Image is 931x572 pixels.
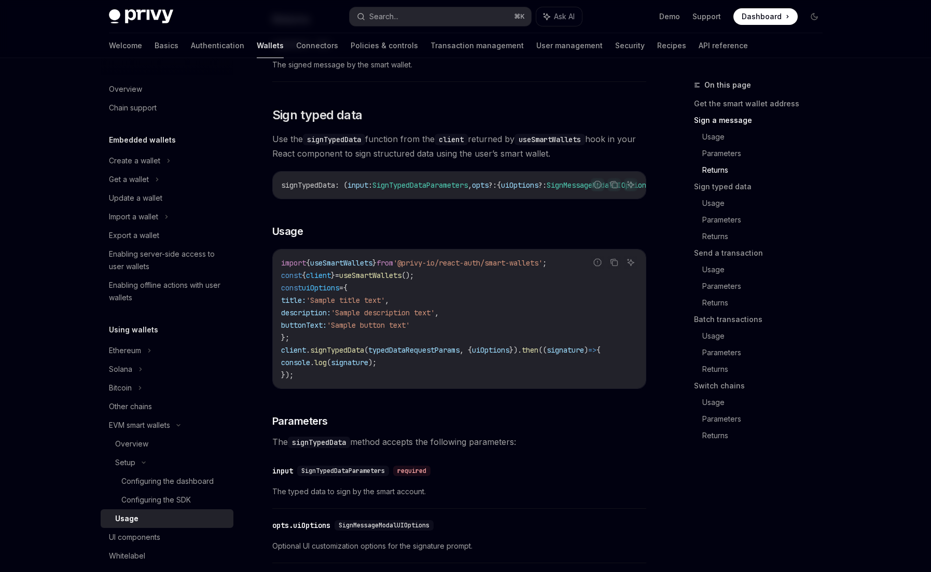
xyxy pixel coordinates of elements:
[101,276,233,307] a: Enabling offline actions with user wallets
[101,99,233,117] a: Chain support
[109,102,157,114] div: Chain support
[272,520,330,531] div: opts.uiOptions
[191,33,244,58] a: Authentication
[339,521,429,529] span: SignMessageModalUIOptions
[497,180,501,190] span: {
[109,248,227,273] div: Enabling server-side access to user wallets
[101,80,233,99] a: Overview
[109,155,160,167] div: Create a wallet
[272,540,646,552] span: Optional UI customization options for the signature prompt.
[515,134,585,145] code: useSmartWallets
[272,435,646,449] span: The method accepts the following parameters:
[301,467,385,475] span: SignTypedDataParameters
[109,279,227,304] div: Enabling offline actions with user wallets
[536,7,582,26] button: Ask AI
[624,256,637,269] button: Ask AI
[368,358,377,367] span: );
[702,261,831,278] a: Usage
[155,33,178,58] a: Basics
[109,33,142,58] a: Welcome
[109,211,158,223] div: Import a wallet
[692,11,721,22] a: Support
[272,414,328,428] span: Parameters
[281,320,327,330] span: buttonText:
[702,394,831,411] a: Usage
[351,33,418,58] a: Policies & controls
[109,83,142,95] div: Overview
[554,11,575,22] span: Ask AI
[303,134,365,145] code: signTypedData
[310,258,372,268] span: useSmartWallets
[702,295,831,311] a: Returns
[538,345,547,355] span: ((
[101,226,233,245] a: Export a wallet
[501,180,538,190] span: uiOptions
[742,11,782,22] span: Dashboard
[702,344,831,361] a: Parameters
[281,333,289,342] span: };
[591,178,604,191] button: Report incorrect code
[806,8,823,25] button: Toggle dark mode
[468,180,472,190] span: ,
[702,361,831,378] a: Returns
[368,345,460,355] span: typedDataRequestParams
[536,33,603,58] a: User management
[596,345,601,355] span: {
[310,345,364,355] span: signTypedData
[694,245,831,261] a: Send a transaction
[101,435,233,453] a: Overview
[377,258,393,268] span: from
[694,378,831,394] a: Switch chains
[281,296,306,305] span: title:
[306,271,331,280] span: client
[393,466,430,476] div: required
[109,173,149,186] div: Get a wallet
[547,345,584,355] span: signature
[348,180,368,190] span: input
[281,283,302,292] span: const
[343,283,348,292] span: {
[624,178,637,191] button: Ask AI
[331,271,335,280] span: }
[694,112,831,129] a: Sign a message
[296,33,338,58] a: Connectors
[101,528,233,547] a: UI components
[588,345,596,355] span: =>
[109,134,176,146] h5: Embedded wallets
[272,224,303,239] span: Usage
[281,258,306,268] span: import
[489,180,497,190] span: ?:
[109,531,160,543] div: UI components
[306,345,310,355] span: .
[547,180,650,190] span: SignMessageModalUIOptions
[702,145,831,162] a: Parameters
[306,296,385,305] span: 'Sample title text'
[369,10,398,23] div: Search...
[109,419,170,431] div: EVM smart wallets
[694,311,831,328] a: Batch transactions
[657,33,686,58] a: Recipes
[364,345,368,355] span: (
[509,345,522,355] span: }).
[101,509,233,528] a: Usage
[302,271,306,280] span: {
[115,512,138,525] div: Usage
[109,363,132,375] div: Solana
[281,358,310,367] span: console
[281,345,306,355] span: client
[659,11,680,22] a: Demo
[472,180,489,190] span: opts
[109,550,145,562] div: Whitelabel
[101,189,233,207] a: Update a wallet
[302,283,339,292] span: uiOptions
[543,258,547,268] span: ;
[281,180,335,190] span: signTypedData
[101,491,233,509] a: Configuring the SDK
[288,437,350,448] code: signTypedData
[372,258,377,268] span: }
[101,547,233,565] a: Whitelabel
[272,485,646,498] span: The typed data to sign by the smart account.
[435,134,468,145] code: client
[472,345,509,355] span: uiOptions
[385,296,389,305] span: ,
